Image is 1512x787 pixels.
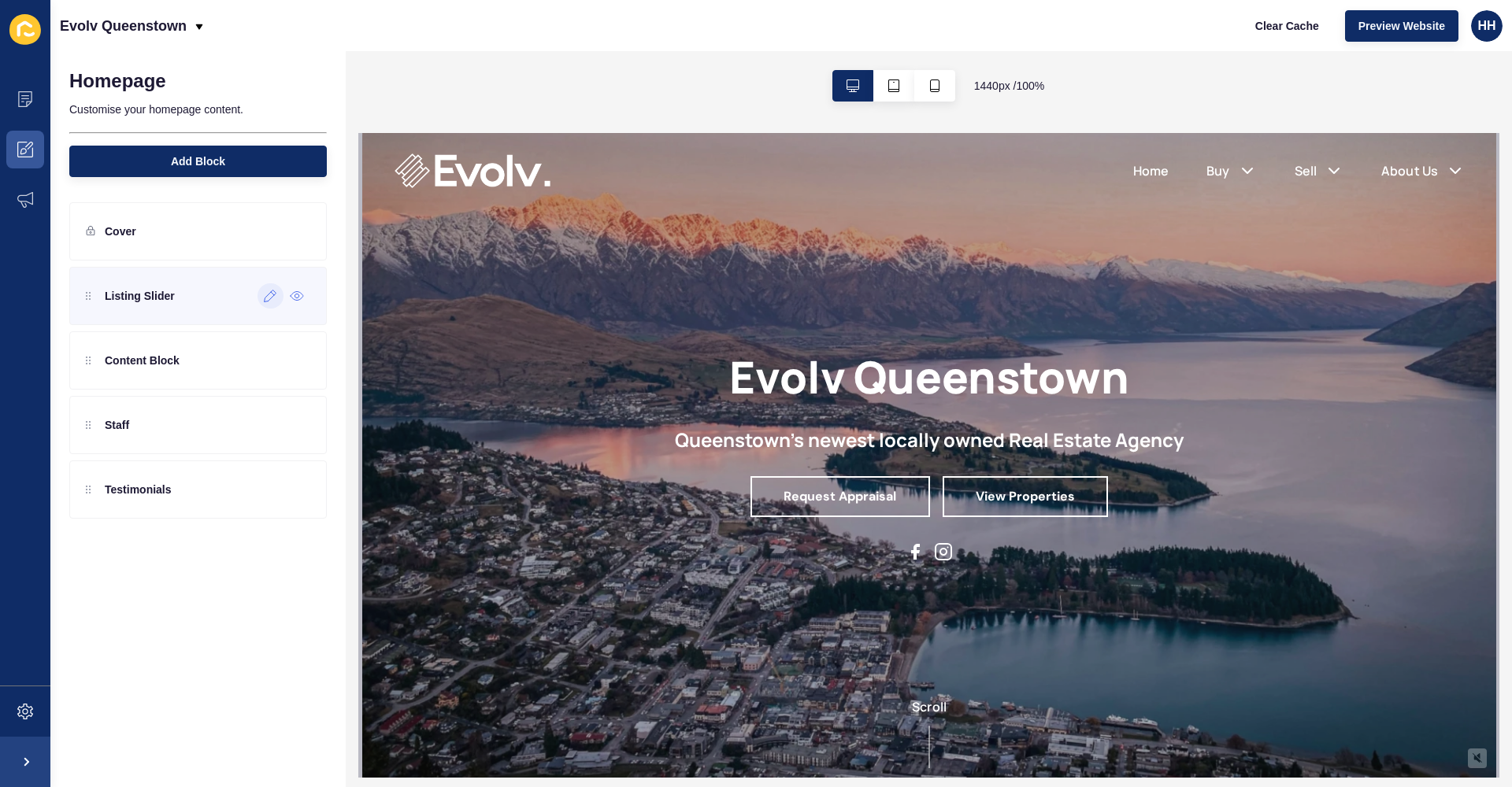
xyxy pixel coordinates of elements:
[771,28,807,47] a: Home
[1358,18,1445,34] span: Preview Website
[105,482,172,497] p: Testimonials
[844,28,867,47] a: Buy
[1477,18,1495,34] span: HH
[69,92,327,127] p: Customise your homepage content.
[69,70,166,92] h1: Homepage
[1345,10,1458,42] button: Preview Website
[1255,18,1319,34] span: Clear Cache
[105,353,180,368] p: Content Block
[974,78,1045,94] span: 1440 px / 100 %
[1242,10,1332,42] button: Clear Cache
[105,288,175,304] p: Listing Slider
[1019,28,1076,47] a: About Us
[105,224,136,239] p: Cover
[60,6,187,46] p: Evolv Queenstown
[388,343,568,384] a: Request Appraisal
[932,28,955,47] a: Sell
[105,417,129,433] p: Staff
[580,343,747,384] a: View Properties
[31,16,189,60] img: Company logo
[367,217,767,270] h1: Evolv Queenstown
[69,146,327,177] button: Add Block
[313,295,821,318] h2: Queenstown's newest locally owned Real Estate Agency
[6,564,1128,635] div: Scroll
[171,153,225,169] span: Add Block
